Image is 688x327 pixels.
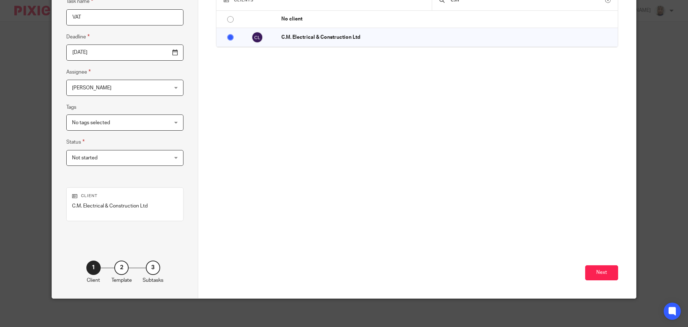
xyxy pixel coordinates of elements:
p: Client [87,277,100,284]
label: Status [66,138,85,146]
p: C.M. Electrical & Construction Ltd [72,202,178,210]
input: Task name [66,9,183,25]
div: 1 [86,261,101,275]
p: Client [72,193,178,199]
img: svg%3E [252,32,263,43]
div: 2 [114,261,129,275]
p: No client [281,15,614,23]
span: Not started [72,155,97,160]
button: Next [585,265,618,281]
span: [PERSON_NAME] [72,85,111,90]
label: Deadline [66,33,90,41]
p: Template [111,277,132,284]
span: No tags selected [72,120,110,125]
p: Subtasks [143,277,163,284]
label: Assignee [66,68,91,76]
label: Tags [66,104,76,111]
p: C.M. Electrical & Construction Ltd [281,34,614,41]
div: 3 [146,261,160,275]
input: Use the arrow keys to pick a date [66,45,183,61]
